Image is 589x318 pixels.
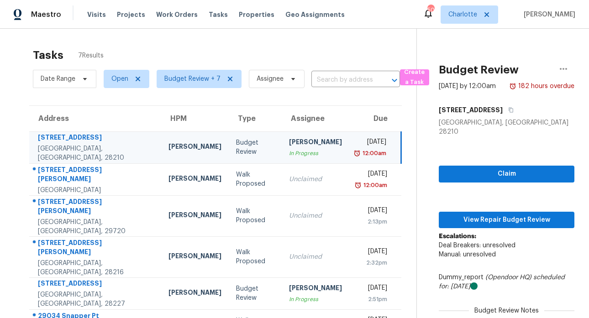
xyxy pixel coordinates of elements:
[161,106,229,131] th: HPM
[439,65,519,74] h2: Budget Review
[439,212,574,229] button: View Repair Budget Review
[229,106,282,131] th: Type
[509,82,516,91] img: Overdue Alarm Icon
[282,106,349,131] th: Assignee
[257,74,284,83] span: Assignee
[111,74,128,83] span: Open
[38,197,154,218] div: [STREET_ADDRESS][PERSON_NAME]
[357,283,387,295] div: [DATE]
[439,82,496,91] div: [DATE] by 12:00am
[469,306,544,315] span: Budget Review Notes
[38,186,154,195] div: [GEOGRAPHIC_DATA]
[400,69,429,85] button: Create a Task
[33,51,63,60] h2: Tasks
[446,168,567,180] span: Claim
[209,11,228,18] span: Tasks
[156,10,198,19] span: Work Orders
[357,295,387,304] div: 2:51pm
[354,181,362,190] img: Overdue Alarm Icon
[168,174,221,185] div: [PERSON_NAME]
[38,165,154,186] div: [STREET_ADDRESS][PERSON_NAME]
[289,295,342,304] div: In Progress
[289,137,342,149] div: [PERSON_NAME]
[357,217,387,226] div: 2:13pm
[236,138,274,156] div: Budget Review
[236,248,274,266] div: Walk Proposed
[38,259,154,277] div: [GEOGRAPHIC_DATA], [GEOGRAPHIC_DATA], 28216
[427,5,434,15] div: 50
[516,82,574,91] div: 182 hours overdue
[439,105,503,115] h5: [STREET_ADDRESS]
[439,251,496,258] span: Manual: unresolved
[388,74,401,87] button: Open
[236,284,274,302] div: Budget Review
[357,137,386,149] div: [DATE]
[236,170,274,188] div: Walk Proposed
[289,211,342,220] div: Unclaimed
[311,73,374,87] input: Search by address
[289,175,342,184] div: Unclaimed
[236,207,274,225] div: Walk Proposed
[357,247,387,258] div: [DATE]
[357,169,387,181] div: [DATE]
[361,149,386,158] div: 12:00am
[503,102,515,118] button: Copy Address
[405,67,425,88] span: Create a Task
[168,142,221,153] div: [PERSON_NAME]
[439,242,515,249] span: Deal Breakers: unresolved
[520,10,575,19] span: [PERSON_NAME]
[448,10,477,19] span: Charlotte
[78,51,104,60] span: 7 Results
[439,166,574,182] button: Claim
[168,288,221,299] div: [PERSON_NAME]
[357,206,387,217] div: [DATE]
[439,118,574,136] div: [GEOGRAPHIC_DATA], [GEOGRAPHIC_DATA] 28210
[38,144,154,162] div: [GEOGRAPHIC_DATA], [GEOGRAPHIC_DATA], 28210
[357,258,387,267] div: 2:32pm
[168,251,221,263] div: [PERSON_NAME]
[164,74,221,83] span: Budget Review + 7
[38,218,154,236] div: [GEOGRAPHIC_DATA], [GEOGRAPHIC_DATA], 29720
[289,252,342,261] div: Unclaimed
[41,74,75,83] span: Date Range
[239,10,274,19] span: Properties
[439,273,574,291] div: Dummy_report
[168,210,221,222] div: [PERSON_NAME]
[29,106,161,131] th: Address
[289,283,342,295] div: [PERSON_NAME]
[38,133,154,144] div: [STREET_ADDRESS]
[38,279,154,290] div: [STREET_ADDRESS]
[38,238,154,259] div: [STREET_ADDRESS][PERSON_NAME]
[87,10,106,19] span: Visits
[439,233,476,240] b: Escalations:
[362,181,387,190] div: 12:00am
[285,10,345,19] span: Geo Assignments
[353,149,361,158] img: Overdue Alarm Icon
[289,149,342,158] div: In Progress
[446,214,567,226] span: View Repair Budget Review
[31,10,61,19] span: Maestro
[38,290,154,308] div: [GEOGRAPHIC_DATA], [GEOGRAPHIC_DATA], 28227
[117,10,145,19] span: Projects
[349,106,401,131] th: Due
[485,274,531,281] i: (Opendoor HQ)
